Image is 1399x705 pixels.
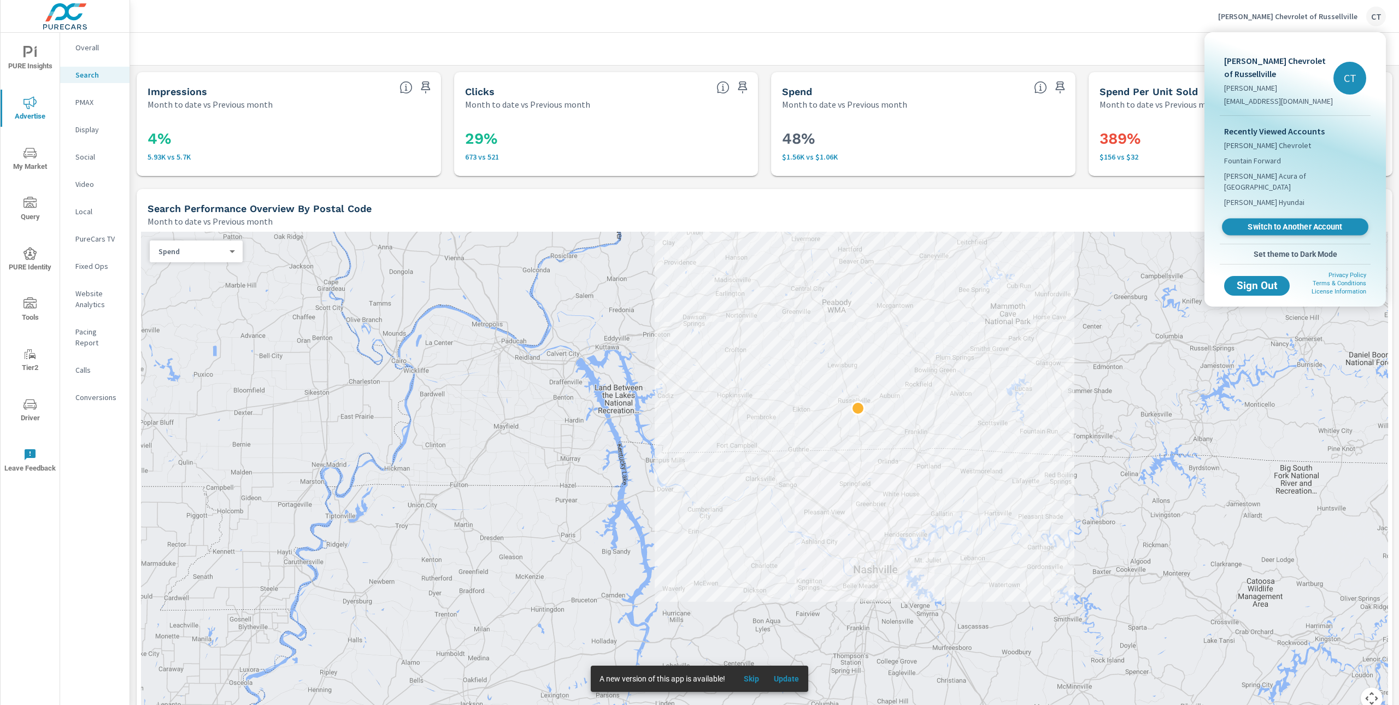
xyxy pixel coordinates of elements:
[1333,62,1366,95] div: CT
[1224,197,1304,208] span: [PERSON_NAME] Hyundai
[1224,249,1366,259] span: Set theme to Dark Mode
[1224,125,1366,138] p: Recently Viewed Accounts
[1220,244,1371,264] button: Set theme to Dark Mode
[1224,155,1281,166] span: Fountain Forward
[1329,272,1366,279] a: Privacy Policy
[1224,140,1311,151] span: [PERSON_NAME] Chevrolet
[1224,276,1290,296] button: Sign Out
[1228,222,1362,232] span: Switch to Another Account
[1313,280,1366,287] a: Terms & Conditions
[1233,281,1281,291] span: Sign Out
[1224,171,1366,192] span: [PERSON_NAME] Acura of [GEOGRAPHIC_DATA]
[1224,83,1333,93] p: [PERSON_NAME]
[1224,54,1333,80] p: [PERSON_NAME] Chevrolet of Russellville
[1224,96,1333,107] p: [EMAIL_ADDRESS][DOMAIN_NAME]
[1222,219,1368,236] a: Switch to Another Account
[1312,288,1366,295] a: License Information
